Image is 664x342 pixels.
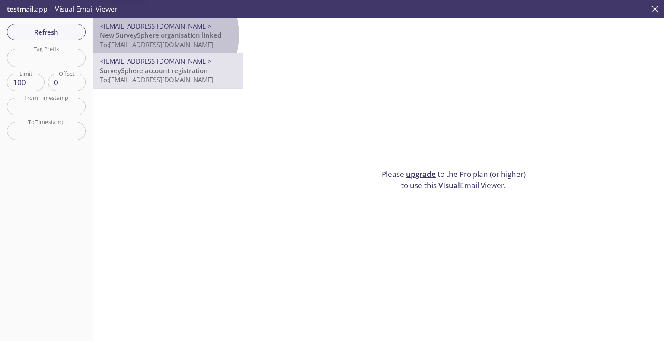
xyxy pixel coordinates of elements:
div: <[EMAIL_ADDRESS][DOMAIN_NAME]>SurveySphere account registrationTo:[EMAIL_ADDRESS][DOMAIN_NAME] [93,53,243,88]
span: <[EMAIL_ADDRESS][DOMAIN_NAME]> [100,22,212,30]
span: <[EMAIL_ADDRESS][DOMAIN_NAME]> [100,57,212,65]
span: testmail [7,4,33,14]
span: Visual [438,180,460,190]
p: Please to the Pro plan (or higher) to use this Email Viewer. [378,169,530,191]
span: To: [EMAIL_ADDRESS][DOMAIN_NAME] [100,75,213,84]
a: upgrade [406,169,436,179]
span: Refresh [14,26,79,38]
nav: emails [93,18,243,89]
span: New SurveySphere organisation linked [100,31,221,39]
span: To: [EMAIL_ADDRESS][DOMAIN_NAME] [100,40,213,49]
button: Refresh [7,24,86,40]
span: SurveySphere account registration [100,66,208,75]
div: <[EMAIL_ADDRESS][DOMAIN_NAME]>New SurveySphere organisation linkedTo:[EMAIL_ADDRESS][DOMAIN_NAME] [93,18,243,53]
